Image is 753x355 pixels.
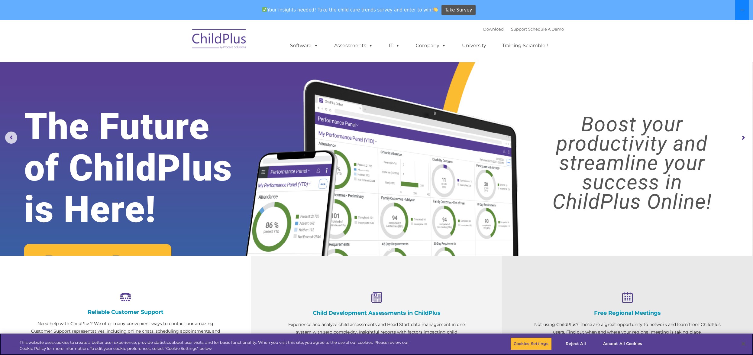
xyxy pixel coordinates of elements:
div: This website uses cookies to create a better user experience, provide statistics about user visit... [20,340,414,351]
button: Close [737,337,750,350]
a: Download [483,27,504,31]
a: Assessments [328,40,379,52]
a: IT [383,40,406,52]
button: Cookies Settings [510,337,552,350]
span: Last name [84,40,102,44]
p: Need help with ChildPlus? We offer many convenient ways to contact our amazing Customer Support r... [30,320,221,343]
span: Your insights needed! Take the child care trends survey and enter to win! [260,4,441,16]
rs-layer: The Future of ChildPlus is Here! [24,106,265,230]
button: Accept All Cookies [600,337,645,350]
img: 👏 [433,7,438,12]
a: Take Survey [441,5,476,15]
h4: Reliable Customer Support [30,309,221,315]
a: University [456,40,492,52]
p: Not using ChildPlus? These are a great opportunity to network and learn from ChildPlus users. Fin... [532,321,723,336]
a: Training Scramble!! [496,40,554,52]
rs-layer: Boost your productivity and streamline your success in ChildPlus Online! [520,115,744,211]
a: Company [410,40,452,52]
a: Software [284,40,324,52]
h4: Child Development Assessments in ChildPlus [281,310,472,316]
a: Schedule A Demo [528,27,564,31]
span: Take Survey [445,5,472,15]
a: Support [511,27,527,31]
span: Phone number [84,65,110,69]
p: Experience and analyze child assessments and Head Start data management in one system with zero c... [281,321,472,344]
img: ✅ [262,7,267,12]
h4: Free Regional Meetings [532,310,723,316]
img: ChildPlus by Procare Solutions [189,25,250,55]
button: Reject All [557,337,595,350]
a: Request a Demo [24,244,171,277]
font: | [483,27,564,31]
